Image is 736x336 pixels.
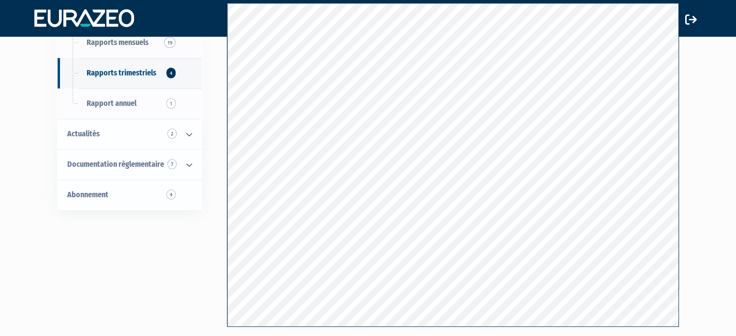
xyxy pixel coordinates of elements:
font: 4 [170,70,172,76]
font: 1 [170,101,172,107]
font: 2 [171,131,173,137]
font: Rapports trimestriels [87,68,156,77]
a: Rapports mensuels19 [58,28,202,58]
font: 19 [167,40,172,46]
img: 1732889491-logotype_eurazeo_blanc_rvb.png [34,9,134,27]
font: 7 [171,161,173,167]
font: Documentation règlementaire [67,160,164,169]
a: Rapport annuel1 [58,88,202,119]
font: 4 [170,191,172,198]
a: Abonnement4 [58,180,202,210]
a: Documentation règlementaire 7 [58,149,202,180]
font: Actualités [67,129,100,138]
font: Rapports mensuels [87,38,149,47]
a: Actualités 2 [58,119,202,149]
a: Rapports trimestriels4 [58,58,202,88]
font: Abonnement [67,190,108,199]
font: Rapport annuel [87,99,136,108]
